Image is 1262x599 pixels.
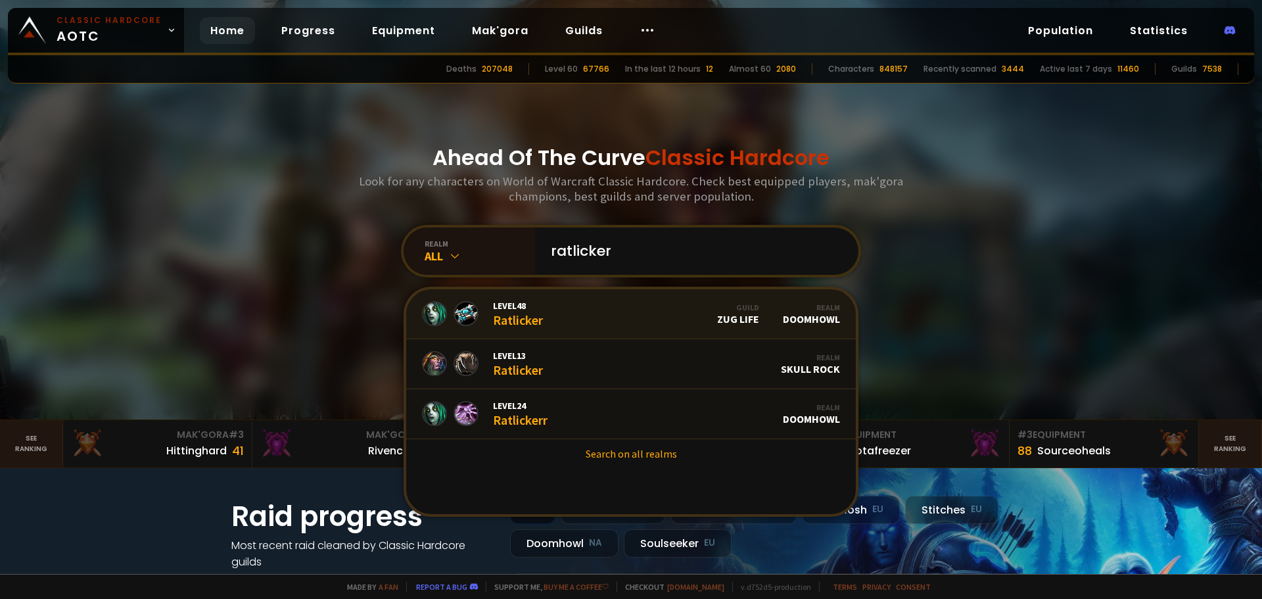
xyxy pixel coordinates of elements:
div: Ratlicker [493,350,543,378]
div: 11460 [1117,63,1139,75]
span: Support me, [486,582,609,592]
small: Classic Hardcore [57,14,162,26]
div: 3444 [1002,63,1024,75]
div: Rivench [368,443,409,459]
h4: Most recent raid cleaned by Classic Hardcore guilds [231,537,494,570]
input: Search a character... [543,228,843,275]
span: # 3 [229,428,244,441]
div: All [425,249,535,264]
span: AOTC [57,14,162,46]
span: Level 24 [493,400,548,412]
span: v. d752d5 - production [732,582,811,592]
div: 88 [1017,442,1032,460]
a: See all progress [231,571,317,586]
a: Mak'Gora#2Rivench100 [252,420,442,467]
div: realm [425,239,535,249]
a: Terms [833,582,857,592]
a: Guilds [555,17,613,44]
a: Level24RatlickerrRealmDoomhowl [406,389,856,439]
small: EU [872,503,883,516]
a: Mak'Gora#3Hittinghard41 [63,420,252,467]
div: 12 [706,63,713,75]
div: Realm [783,302,840,312]
div: Zug Life [717,302,759,325]
div: Equipment [1017,428,1190,442]
small: EU [971,503,982,516]
div: Mak'Gora [260,428,433,442]
div: Characters [828,63,874,75]
div: 2080 [776,63,796,75]
a: Consent [896,582,931,592]
div: Notafreezer [848,443,911,459]
a: Progress [271,17,346,44]
div: Soulseeker [624,529,732,558]
small: EU [704,537,715,550]
a: Search on all realms [406,439,856,468]
small: NA [589,537,602,550]
div: Doomhowl [510,529,619,558]
a: Level48RatlickerGuildZug LifeRealmDoomhowl [406,289,856,339]
a: Buy me a coffee [544,582,609,592]
div: Guilds [1171,63,1197,75]
div: Nek'Rosh [802,496,900,524]
div: Guild [717,302,759,312]
div: 67766 [583,63,609,75]
div: Stitches [905,496,998,524]
div: In the last 12 hours [625,63,701,75]
h1: Ahead Of The Curve [432,142,830,174]
div: Equipment [828,428,1001,442]
a: Level13RatlickerRealmSkull Rock [406,339,856,389]
div: Realm [781,352,840,362]
span: Checkout [617,582,724,592]
a: Home [200,17,255,44]
div: Active last 7 days [1040,63,1112,75]
span: Classic Hardcore [645,143,830,172]
div: Doomhowl [783,402,840,425]
a: Report a bug [416,582,467,592]
div: Deaths [446,63,477,75]
span: Level 48 [493,300,543,312]
div: Almost 60 [729,63,771,75]
div: 848157 [879,63,908,75]
span: # 3 [1017,428,1033,441]
div: Sourceoheals [1037,443,1111,459]
a: #3Equipment88Sourceoheals [1010,420,1199,467]
a: Classic HardcoreAOTC [8,8,184,53]
div: Ratlicker [493,300,543,328]
div: Level 60 [545,63,578,75]
div: Realm [783,402,840,412]
a: Privacy [862,582,891,592]
a: #2Equipment88Notafreezer [820,420,1010,467]
a: [DOMAIN_NAME] [667,582,724,592]
div: Mak'Gora [71,428,244,442]
a: a fan [379,582,398,592]
div: 207048 [482,63,513,75]
div: 7538 [1202,63,1222,75]
h3: Look for any characters on World of Warcraft Classic Hardcore. Check best equipped players, mak'g... [354,174,908,204]
div: Recently scanned [923,63,996,75]
a: Mak'gora [461,17,539,44]
div: Ratlickerr [493,400,548,428]
a: Seeranking [1199,420,1262,467]
div: Doomhowl [783,302,840,325]
a: Population [1017,17,1104,44]
span: Made by [339,582,398,592]
div: 41 [232,442,244,460]
div: Hittinghard [166,443,227,459]
a: Equipment [362,17,446,44]
span: Level 13 [493,350,543,362]
div: Skull Rock [781,352,840,375]
h1: Raid progress [231,496,494,537]
a: Statistics [1119,17,1198,44]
